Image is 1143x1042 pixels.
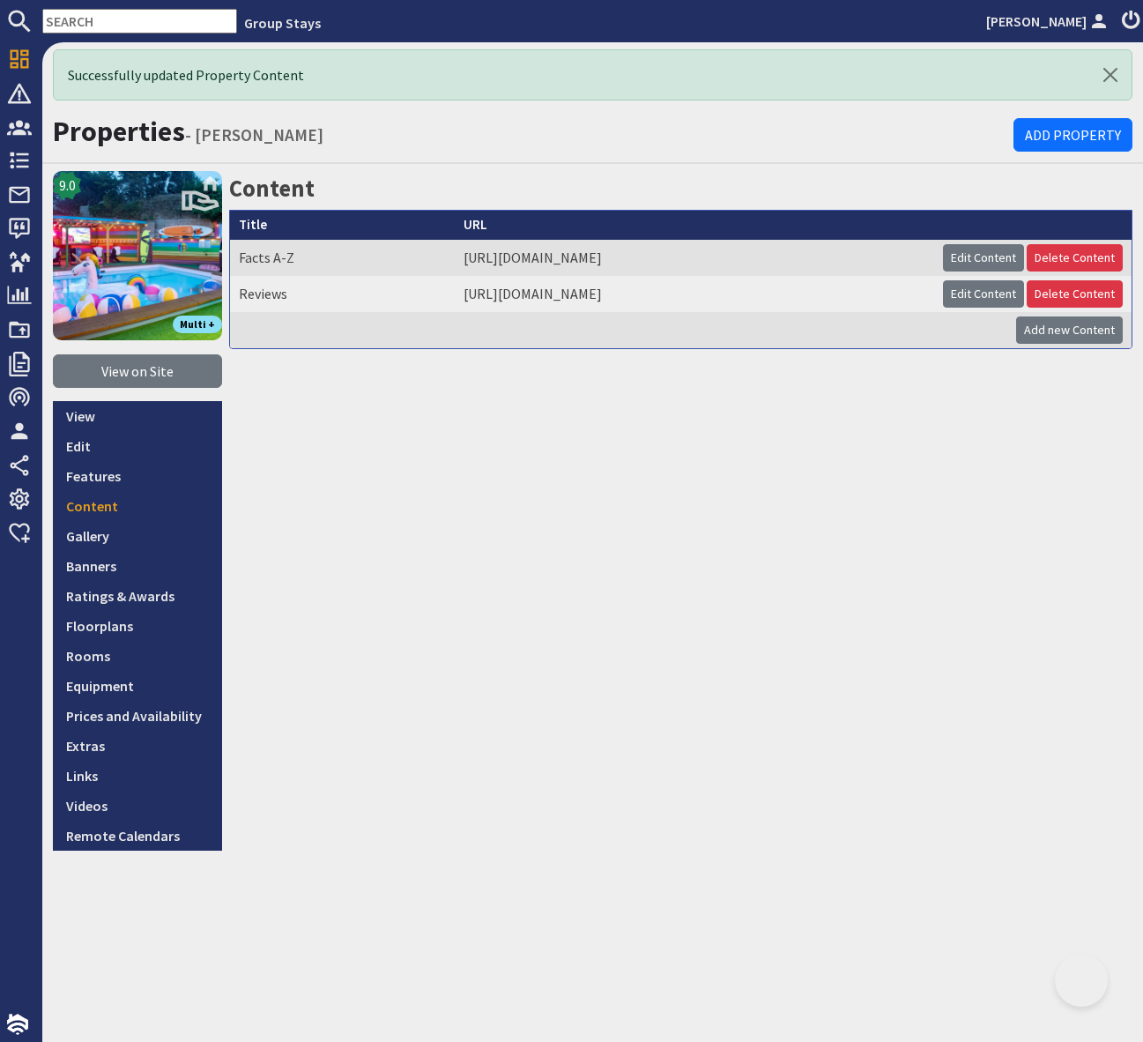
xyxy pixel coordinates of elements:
a: View on Site [53,354,222,388]
a: Extras [53,731,222,761]
a: Edit Content [943,244,1024,272]
td: Reviews [230,276,455,312]
img: PALOOZA SANDS's icon [53,171,222,340]
a: Features [53,461,222,491]
a: Content [53,491,222,521]
a: Rooms [53,641,222,671]
a: Add new Content [1016,316,1123,344]
td: [URL][DOMAIN_NAME] [455,276,934,312]
a: Properties [53,114,185,149]
a: Group Stays [244,14,321,32]
a: Videos [53,791,222,821]
a: View [53,401,222,431]
span: 9.0 [59,175,76,196]
img: staytech_i_w-64f4e8e9ee0a9c174fd5317b4b171b261742d2d393467e5bdba4413f4f884c10.svg [7,1014,28,1035]
a: PALOOZA SANDS's icon9.0Multi + [53,171,222,340]
h2: Content [229,171,1132,206]
input: SEARCH [42,9,237,33]
iframe: Toggle Customer Support [1055,954,1108,1007]
a: [PERSON_NAME] [986,11,1111,32]
a: Delete Content [1027,280,1123,308]
a: Ratings & Awards [53,581,222,611]
a: Edit Content [943,280,1024,308]
td: Facts A-Z [230,240,455,276]
a: Add Property [1013,118,1132,152]
td: [URL][DOMAIN_NAME] [455,240,934,276]
a: Links [53,761,222,791]
div: Successfully updated Property Content [53,49,1132,100]
a: Equipment [53,671,222,701]
span: Multi + [173,316,222,333]
a: Prices and Availability [53,701,222,731]
a: Banners [53,551,222,581]
th: URL [455,211,934,240]
a: Edit [53,431,222,461]
a: Floorplans [53,611,222,641]
a: Remote Calendars [53,821,222,851]
th: Title [230,211,455,240]
a: Delete Content [1027,244,1123,272]
a: Gallery [53,521,222,551]
small: - [PERSON_NAME] [185,124,323,145]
